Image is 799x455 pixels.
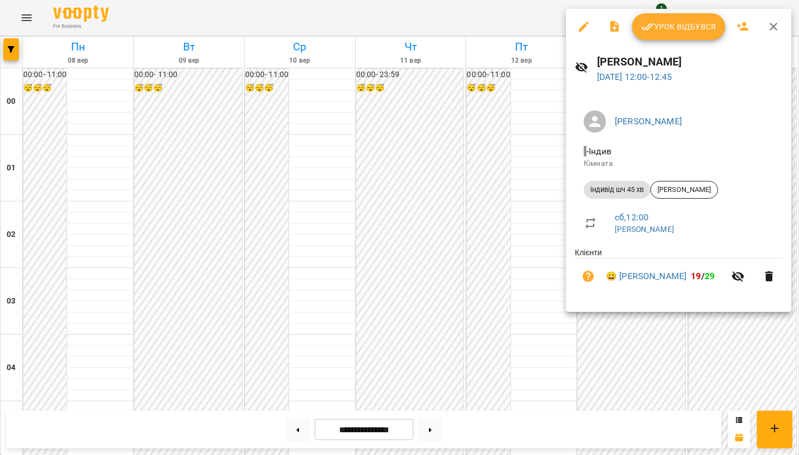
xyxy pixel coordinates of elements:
[641,20,716,33] span: Урок відбувся
[584,146,614,156] span: - Індив
[584,158,773,169] p: Кімната
[575,263,601,290] button: Візит ще не сплачено. Додати оплату?
[691,271,701,281] span: 19
[705,271,715,281] span: 29
[615,116,682,127] a: [PERSON_NAME]
[651,185,717,195] span: [PERSON_NAME]
[615,212,649,223] a: сб , 12:00
[584,185,650,195] span: індивід шч 45 хв
[597,72,672,82] a: [DATE] 12:00-12:45
[597,53,782,70] h6: [PERSON_NAME]
[615,225,674,234] a: [PERSON_NAME]
[606,270,686,283] a: 😀 [PERSON_NAME]
[691,271,715,281] b: /
[632,13,725,40] button: Урок відбувся
[575,247,782,299] ul: Клієнти
[650,181,718,199] div: [PERSON_NAME]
